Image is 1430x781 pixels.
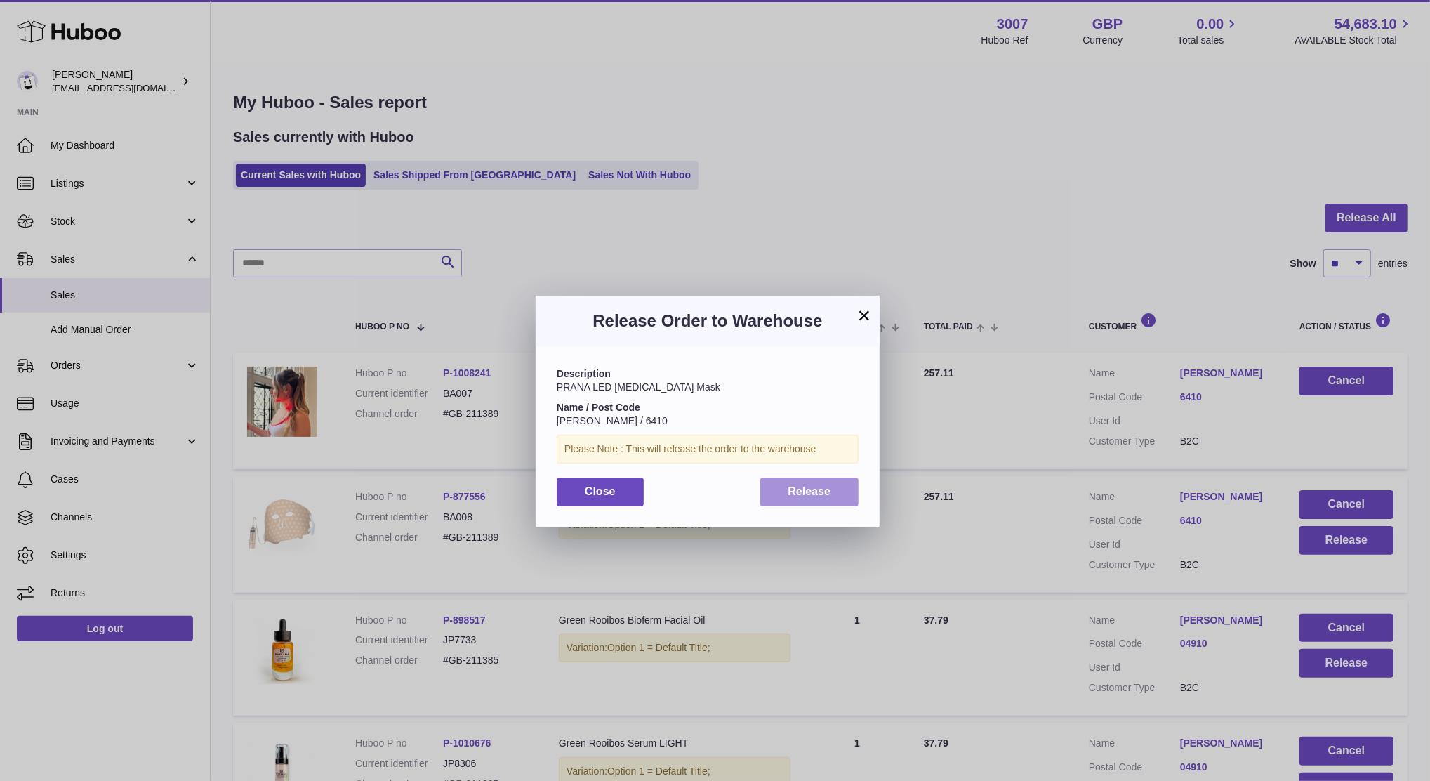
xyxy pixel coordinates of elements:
[557,381,720,393] span: PRANA LED [MEDICAL_DATA] Mask
[557,478,644,506] button: Close
[557,310,859,332] h3: Release Order to Warehouse
[557,402,640,413] strong: Name / Post Code
[585,485,616,497] span: Close
[557,435,859,464] div: Please Note : This will release the order to the warehouse
[557,368,611,379] strong: Description
[557,415,668,426] span: [PERSON_NAME] / 6410
[856,307,873,324] button: ×
[788,485,831,497] span: Release
[760,478,859,506] button: Release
